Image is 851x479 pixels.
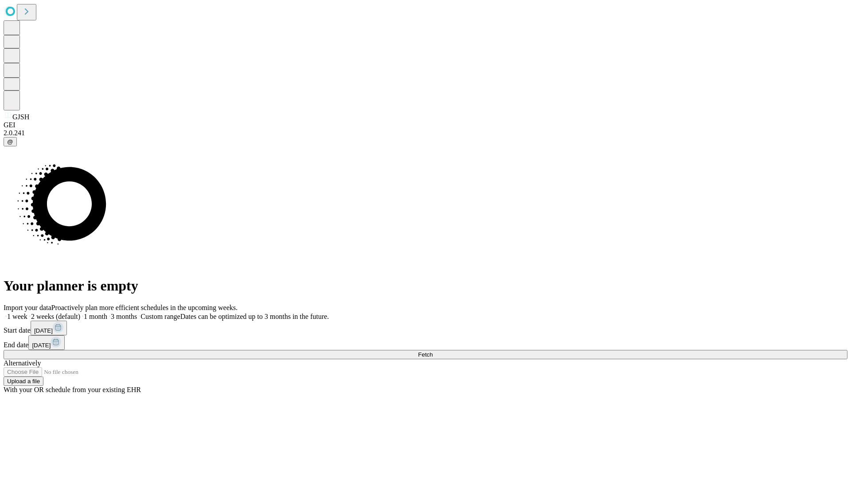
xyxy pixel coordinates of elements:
span: 3 months [111,313,137,320]
span: 1 week [7,313,27,320]
button: [DATE] [31,321,67,335]
span: 2 weeks (default) [31,313,80,320]
h1: Your planner is empty [4,278,847,294]
span: Import your data [4,304,51,311]
span: [DATE] [32,342,51,349]
span: @ [7,138,13,145]
button: Upload a file [4,377,43,386]
div: Start date [4,321,847,335]
span: [DATE] [34,327,53,334]
div: GEI [4,121,847,129]
button: [DATE] [28,335,65,350]
span: GJSH [12,113,29,121]
span: 1 month [84,313,107,320]
span: Fetch [418,351,433,358]
div: 2.0.241 [4,129,847,137]
div: End date [4,335,847,350]
button: @ [4,137,17,146]
span: Custom range [141,313,180,320]
span: Alternatively [4,359,41,367]
span: Proactively plan more efficient schedules in the upcoming weeks. [51,304,238,311]
button: Fetch [4,350,847,359]
span: With your OR schedule from your existing EHR [4,386,141,393]
span: Dates can be optimized up to 3 months in the future. [180,313,329,320]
